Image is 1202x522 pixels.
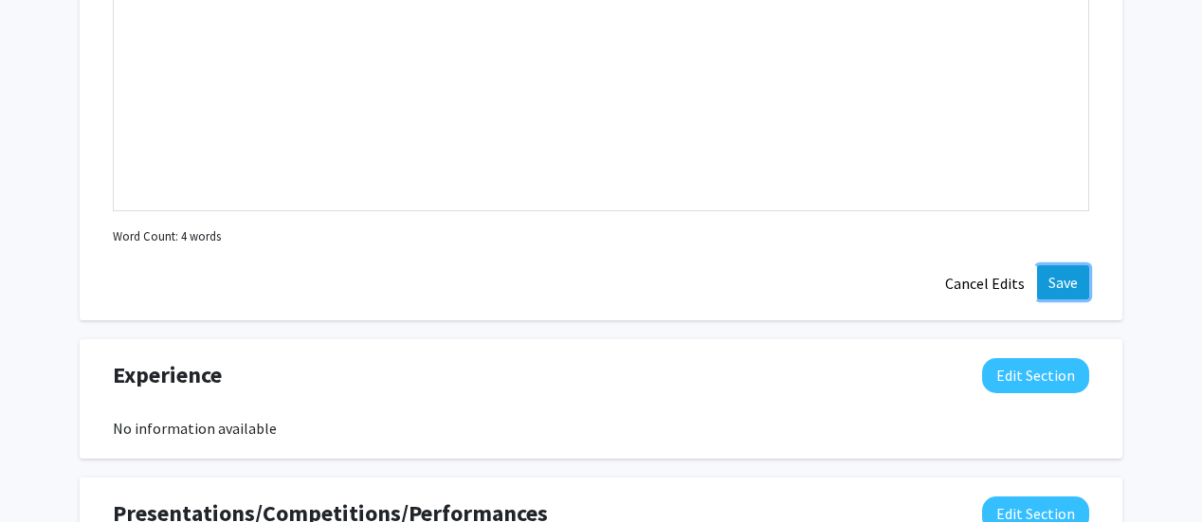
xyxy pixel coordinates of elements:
button: Save [1037,265,1089,299]
div: No information available [113,417,1089,440]
small: Word Count: 4 words [113,227,221,245]
iframe: Chat [14,437,81,508]
span: Experience [113,358,222,392]
button: Edit Experience [982,358,1089,393]
button: Cancel Edits [933,265,1037,301]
